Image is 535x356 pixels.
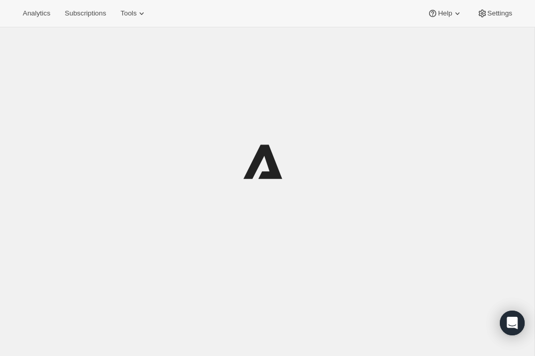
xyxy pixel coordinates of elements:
span: Tools [120,9,136,18]
span: Analytics [23,9,50,18]
span: Settings [487,9,512,18]
span: Help [438,9,452,18]
button: Analytics [17,6,56,21]
button: Tools [114,6,153,21]
button: Subscriptions [58,6,112,21]
button: Help [421,6,468,21]
span: Subscriptions [65,9,106,18]
button: Settings [471,6,518,21]
div: Open Intercom Messenger [500,311,525,335]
